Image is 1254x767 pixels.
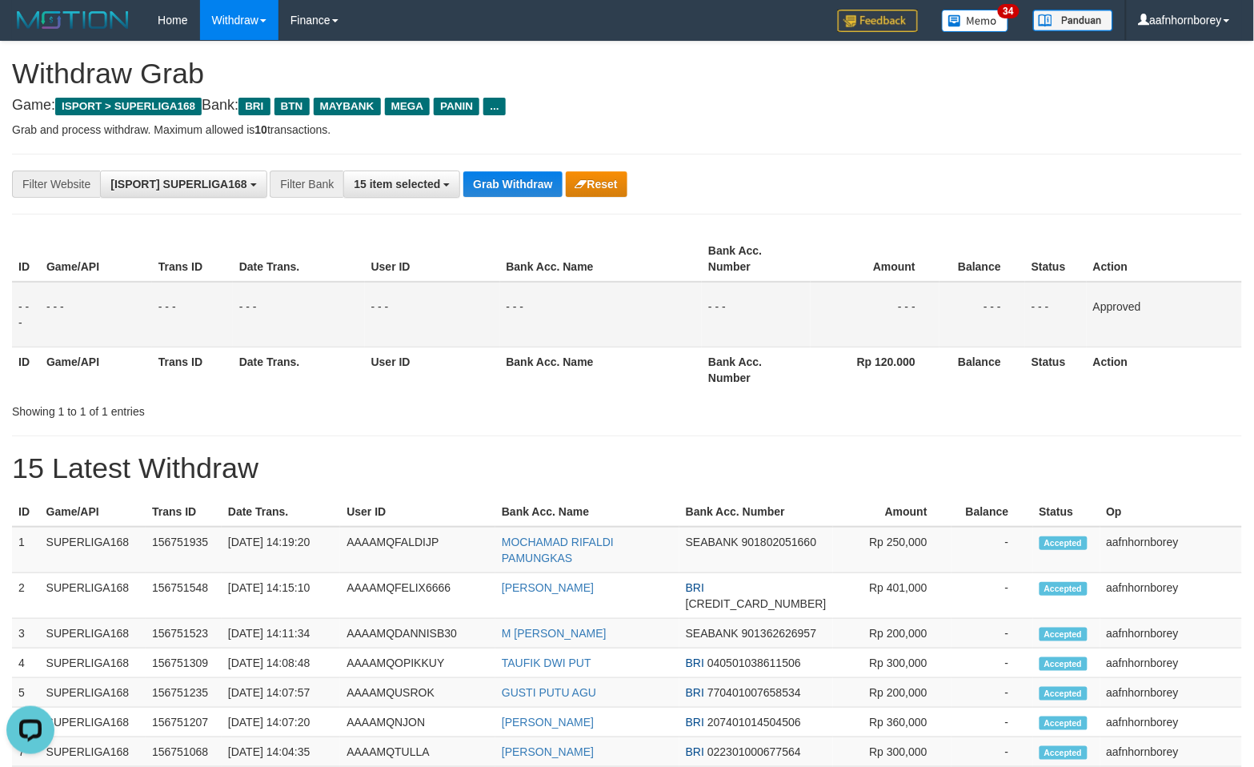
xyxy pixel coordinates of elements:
[222,737,340,767] td: [DATE] 14:04:35
[952,708,1033,737] td: -
[833,527,952,573] td: Rp 250,000
[952,649,1033,678] td: -
[502,657,591,669] a: TAUFIK DWI PUT
[1100,649,1242,678] td: aafnhornborey
[233,236,365,282] th: Date Trans.
[833,649,952,678] td: Rp 300,000
[952,678,1033,708] td: -
[833,678,952,708] td: Rp 200,000
[500,236,703,282] th: Bank Acc. Name
[146,497,222,527] th: Trans ID
[40,573,146,619] td: SUPERLIGA168
[110,178,246,191] span: [ISPORT] SUPERLIGA168
[40,678,146,708] td: SUPERLIGA168
[811,236,939,282] th: Amount
[146,527,222,573] td: 156751935
[1040,657,1088,671] span: Accepted
[434,98,479,115] span: PANIN
[502,627,607,640] a: M [PERSON_NAME]
[340,573,495,619] td: AAAAMQFELIX6666
[1025,282,1087,347] td: - - -
[238,98,270,115] span: BRI
[40,649,146,678] td: SUPERLIGA168
[146,708,222,737] td: 156751207
[222,708,340,737] td: [DATE] 14:07:20
[500,282,703,347] td: - - -
[1040,628,1088,641] span: Accepted
[340,708,495,737] td: AAAAMQNJON
[707,657,801,669] span: Copy 040501038611506 to clipboard
[12,122,1242,138] p: Grab and process withdraw. Maximum allowed is transactions.
[707,686,801,699] span: Copy 770401007658534 to clipboard
[742,536,816,548] span: Copy 901802051660 to clipboard
[233,347,365,392] th: Date Trans.
[702,347,811,392] th: Bank Acc. Number
[152,347,233,392] th: Trans ID
[354,178,440,191] span: 15 item selected
[12,619,40,649] td: 3
[1100,619,1242,649] td: aafnhornborey
[40,236,152,282] th: Game/API
[1025,236,1087,282] th: Status
[12,8,134,32] img: MOTION_logo.png
[12,452,1242,484] h1: 15 Latest Withdraw
[1100,527,1242,573] td: aafnhornborey
[222,573,340,619] td: [DATE] 14:15:10
[6,6,54,54] button: Open LiveChat chat widget
[833,497,952,527] th: Amount
[500,347,703,392] th: Bank Acc. Name
[100,171,266,198] button: [ISPORT] SUPERLIGA168
[40,282,152,347] td: - - -
[502,745,594,758] a: [PERSON_NAME]
[1100,737,1242,767] td: aafnhornborey
[495,497,679,527] th: Bank Acc. Name
[12,58,1242,90] h1: Withdraw Grab
[340,678,495,708] td: AAAAMQUSROK
[1033,10,1113,31] img: panduan.png
[146,737,222,767] td: 156751068
[314,98,381,115] span: MAYBANK
[222,678,340,708] td: [DATE] 14:07:57
[952,619,1033,649] td: -
[502,536,614,564] a: MOCHAMAD RIFALDI PAMUNGKAS
[811,282,939,347] td: - - -
[233,282,365,347] td: - - -
[55,98,202,115] span: ISPORT > SUPERLIGA168
[12,527,40,573] td: 1
[12,573,40,619] td: 2
[1100,678,1242,708] td: aafnhornborey
[40,708,146,737] td: SUPERLIGA168
[952,573,1033,619] td: -
[952,527,1033,573] td: -
[12,98,1242,114] h4: Game: Bank:
[1040,687,1088,701] span: Accepted
[942,10,1009,32] img: Button%20Memo.svg
[998,4,1020,18] span: 34
[40,737,146,767] td: SUPERLIGA168
[340,527,495,573] td: AAAAMQFALDIJP
[833,737,952,767] td: Rp 300,000
[1087,347,1242,392] th: Action
[502,686,596,699] a: GUSTI PUTU AGU
[12,649,40,678] td: 4
[222,527,340,573] td: [DATE] 14:19:20
[502,581,594,594] a: [PERSON_NAME]
[483,98,505,115] span: ...
[702,282,811,347] td: - - -
[833,573,952,619] td: Rp 401,000
[40,619,146,649] td: SUPERLIGA168
[12,171,100,198] div: Filter Website
[340,649,495,678] td: AAAAMQOPIKKUY
[1087,236,1242,282] th: Action
[12,236,40,282] th: ID
[686,686,704,699] span: BRI
[40,347,152,392] th: Game/API
[222,497,340,527] th: Date Trans.
[365,282,500,347] td: - - -
[343,171,460,198] button: 15 item selected
[1100,497,1242,527] th: Op
[707,716,801,729] span: Copy 207401014504506 to clipboard
[707,745,801,758] span: Copy 022301000677564 to clipboard
[254,123,267,136] strong: 10
[12,282,40,347] td: - - -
